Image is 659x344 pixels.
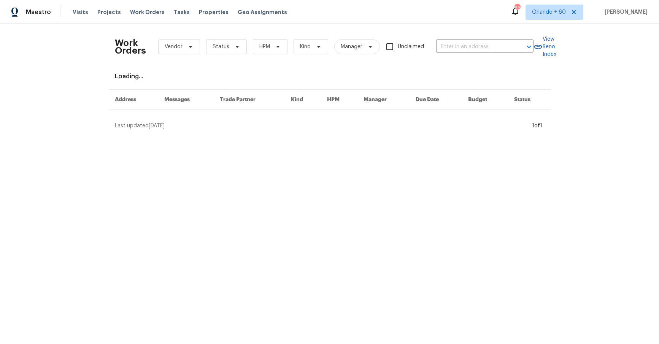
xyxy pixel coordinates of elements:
th: HPM [321,90,357,110]
th: Manager [357,90,410,110]
div: Last updated [115,122,530,130]
span: Manager [341,43,362,51]
th: Address [109,90,158,110]
span: Unclaimed [398,43,424,51]
button: Open [524,41,534,52]
div: 1 of 1 [532,122,542,130]
th: Due Date [410,90,462,110]
input: Enter in an address [436,41,512,53]
div: 824 [514,5,520,12]
span: HPM [259,43,270,51]
h2: Work Orders [115,39,146,54]
span: [PERSON_NAME] [602,8,648,16]
div: Loading... [115,73,545,80]
th: Trade Partner [214,90,285,110]
span: Projects [97,8,121,16]
span: Work Orders [130,8,165,16]
span: [DATE] [149,123,165,128]
span: Properties [199,8,229,16]
span: Geo Assignments [238,8,287,16]
a: View Reno Index [534,35,556,58]
span: Status [213,43,229,51]
span: Vendor [165,43,183,51]
span: Maestro [26,8,51,16]
th: Budget [462,90,508,110]
th: Kind [285,90,321,110]
th: Messages [158,90,214,110]
span: Tasks [174,10,190,15]
span: Orlando + 60 [532,8,566,16]
th: Status [508,90,550,110]
span: Visits [73,8,88,16]
span: Kind [300,43,311,51]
